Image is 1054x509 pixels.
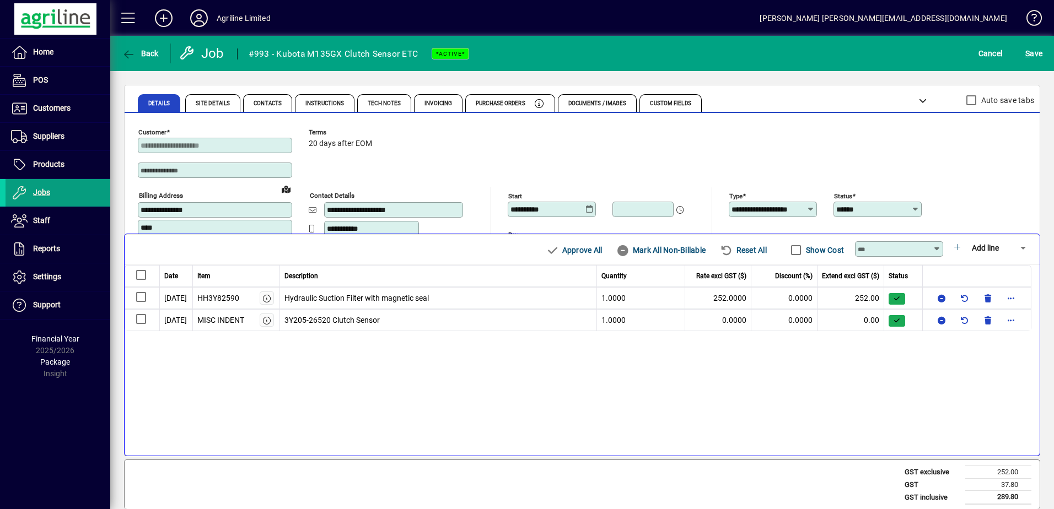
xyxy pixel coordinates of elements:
span: Custom Fields [650,101,691,106]
td: GST exclusive [899,466,965,479]
span: Mark All Non-Billable [616,241,706,259]
td: GST inclusive [899,491,965,504]
a: Home [6,39,110,66]
span: Documents / Images [568,101,627,106]
a: Products [6,151,110,178]
span: Discount (%) [775,271,813,281]
span: S [1025,49,1030,58]
td: 252.00 [965,466,1031,479]
mat-label: Customer [138,128,166,136]
td: 0.00 [818,309,884,331]
span: ave [1025,45,1042,62]
span: Add line [972,243,999,252]
span: Instructions [305,101,344,106]
td: 0.0000 [751,309,818,331]
mat-label: Status [834,192,852,200]
span: Contacts [254,101,282,106]
mat-label: Start [508,192,522,200]
span: Date [164,271,178,281]
button: Approve All [541,240,606,260]
a: Settings [6,263,110,291]
div: MISC INDENT [197,315,244,326]
td: 0.0000 [685,309,751,331]
span: Item [197,271,211,281]
span: Site Details [196,101,230,106]
span: Settings [33,272,61,281]
span: Approve All [546,241,602,259]
button: More options [1002,289,1020,307]
td: [DATE] [160,309,193,331]
mat-label: Type [729,192,743,200]
span: Quantity [601,271,627,281]
span: Reset All [720,241,767,259]
span: Purchase Orders [476,101,525,106]
span: Invoicing [424,101,452,106]
span: Back [122,49,159,58]
td: 1.0000 [597,309,685,331]
span: Cancel [978,45,1003,62]
span: Package [40,358,70,366]
td: 37.80 [965,478,1031,491]
button: Save [1023,44,1045,63]
td: 252.0000 [685,287,751,309]
td: 1.0000 [597,287,685,309]
span: Staff [33,216,50,225]
span: Extend excl GST ($) [822,271,879,281]
a: Customers [6,95,110,122]
span: Terms [309,129,375,136]
span: Customers [33,104,71,112]
span: Details [148,101,170,106]
span: Reports [33,244,60,253]
td: Hydraulic Suction Filter with magnetic seal [280,287,598,309]
button: Mark All Non-Billable [612,240,710,260]
span: Jobs [33,188,50,197]
div: Job [179,45,226,62]
button: Reset All [716,240,771,260]
td: GST [899,478,965,491]
span: Products [33,160,64,169]
span: Status [889,271,908,281]
span: Description [284,271,318,281]
a: POS [6,67,110,94]
a: Suppliers [6,123,110,150]
span: Rate excl GST ($) [696,271,746,281]
div: Agriline Limited [217,9,271,27]
span: Home [33,47,53,56]
div: #993 - Kubota M135GX Clutch Sensor ETC [249,45,418,63]
a: View on map [277,180,295,198]
span: Suppliers [33,132,64,140]
label: Auto save tabs [979,95,1035,106]
a: Knowledge Base [1018,2,1040,38]
td: [DATE] [160,287,193,309]
div: HH3Y82590 [197,293,239,304]
td: 3Y205-26520 Clutch Sensor [280,309,598,331]
td: 252.00 [818,287,884,309]
button: Back [119,44,162,63]
a: Support [6,291,110,319]
span: Support [33,300,61,309]
button: Profile [181,8,217,28]
div: [PERSON_NAME] [PERSON_NAME][EMAIL_ADDRESS][DOMAIN_NAME] [760,9,1007,27]
button: Cancel [976,44,1005,63]
app-page-header-button: Back [110,44,171,63]
button: Add [146,8,181,28]
span: Financial Year [31,334,79,343]
label: Show Cost [804,245,844,256]
span: Tech Notes [368,101,401,106]
td: 0.0000 [751,287,818,309]
mat-label: Due [508,231,519,239]
span: POS [33,75,48,84]
button: More options [1002,311,1020,329]
td: 289.80 [965,491,1031,504]
span: 20 days after EOM [309,139,372,148]
a: Staff [6,207,110,235]
a: Reports [6,235,110,263]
